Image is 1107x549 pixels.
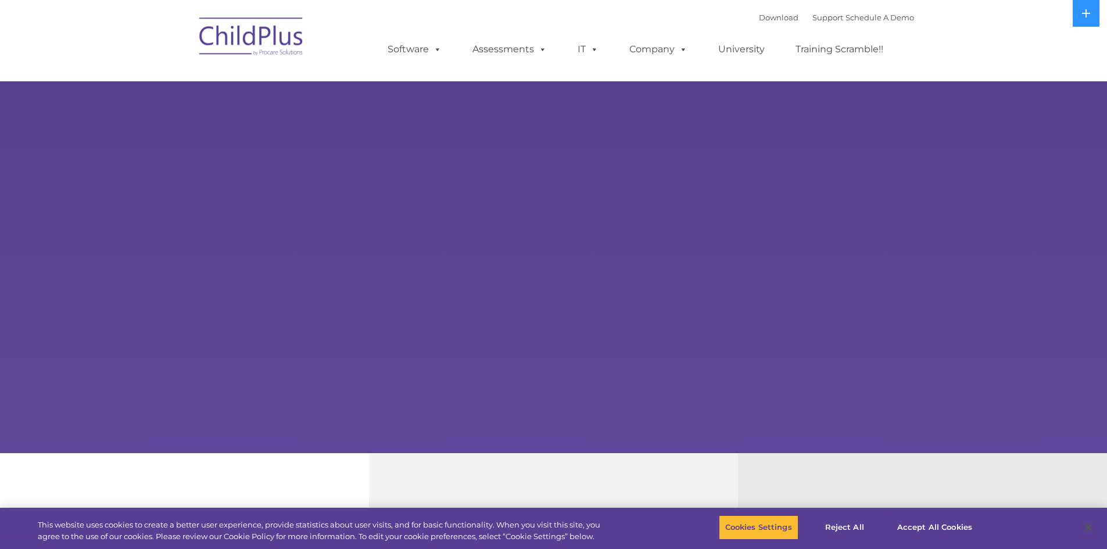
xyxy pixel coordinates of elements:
a: Assessments [461,38,558,61]
a: Support [812,13,843,22]
a: Company [618,38,699,61]
a: IT [566,38,610,61]
button: Cookies Settings [719,515,798,540]
a: University [707,38,776,61]
button: Close [1076,515,1101,540]
button: Accept All Cookies [891,515,979,540]
font: | [759,13,914,22]
a: Download [759,13,798,22]
a: Schedule A Demo [846,13,914,22]
img: ChildPlus by Procare Solutions [194,9,310,67]
button: Reject All [808,515,881,540]
a: Training Scramble!! [784,38,895,61]
a: Software [376,38,453,61]
div: This website uses cookies to create a better user experience, provide statistics about user visit... [38,519,609,542]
